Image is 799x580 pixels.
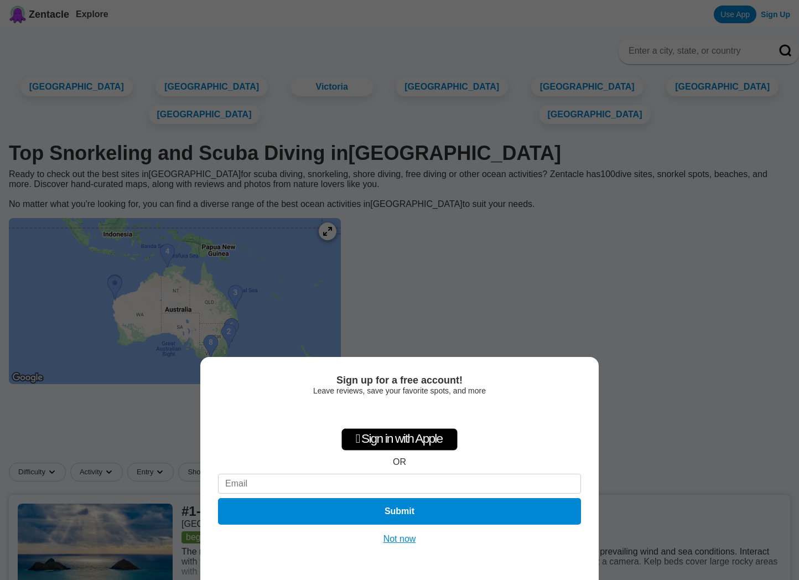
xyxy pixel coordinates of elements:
input: Email [218,474,581,494]
button: Submit [218,498,581,525]
iframe: Przycisk Zaloguj się przez Google [334,401,466,425]
div: OR [393,457,406,467]
div: Leave reviews, save your favorite spots, and more [218,386,581,395]
button: Not now [380,534,419,545]
div: Sign up for a free account! [218,375,581,386]
div: Sign in with Apple [341,428,458,450]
